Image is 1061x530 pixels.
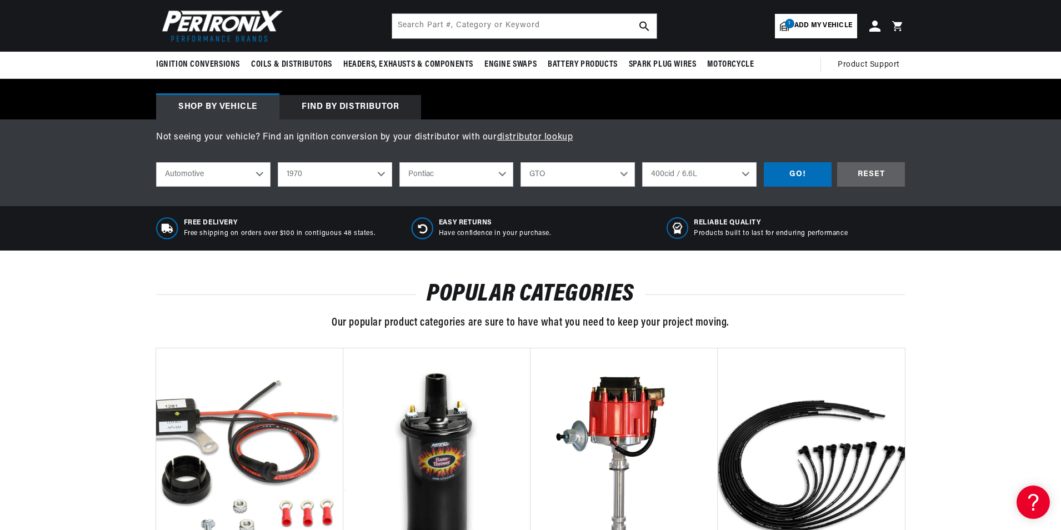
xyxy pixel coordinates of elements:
span: Product Support [838,59,899,71]
p: Not seeing your vehicle? Find an ignition conversion by your distributor with our [156,131,905,145]
summary: Headers, Exhausts & Components [338,52,479,78]
span: Add my vehicle [794,21,852,31]
span: Free Delivery [184,218,376,228]
button: search button [632,14,657,38]
a: distributor lookup [497,133,573,142]
summary: Battery Products [542,52,623,78]
summary: Product Support [838,52,905,78]
span: 1 [785,19,794,28]
h2: POPULAR CATEGORIES [156,284,905,305]
select: Engine [642,162,757,187]
select: Make [399,162,514,187]
summary: Engine Swaps [479,52,542,78]
span: Easy Returns [439,218,551,228]
span: Ignition Conversions [156,59,240,71]
summary: Coils & Distributors [246,52,338,78]
p: Free shipping on orders over $100 in contiguous 48 states. [184,229,376,238]
div: GO! [764,162,832,187]
select: Year [278,162,392,187]
span: Coils & Distributors [251,59,332,71]
select: Model [521,162,635,187]
summary: Spark Plug Wires [623,52,702,78]
span: RELIABLE QUALITY [694,218,848,228]
img: Pertronix [156,7,284,45]
span: Our popular product categories are sure to have what you need to keep your project moving. [332,317,729,328]
div: Find by Distributor [279,95,421,119]
span: Battery Products [548,59,618,71]
p: Have confidence in your purchase. [439,229,551,238]
input: Search Part #, Category or Keyword [392,14,657,38]
summary: Ignition Conversions [156,52,246,78]
p: Products built to last for enduring performance [694,229,848,238]
span: Spark Plug Wires [629,59,697,71]
div: RESET [837,162,905,187]
a: 1Add my vehicle [775,14,857,38]
summary: Motorcycle [702,52,759,78]
span: Headers, Exhausts & Components [343,59,473,71]
span: Engine Swaps [484,59,537,71]
div: Shop by vehicle [156,95,279,119]
span: Motorcycle [707,59,754,71]
select: Ride Type [156,162,271,187]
